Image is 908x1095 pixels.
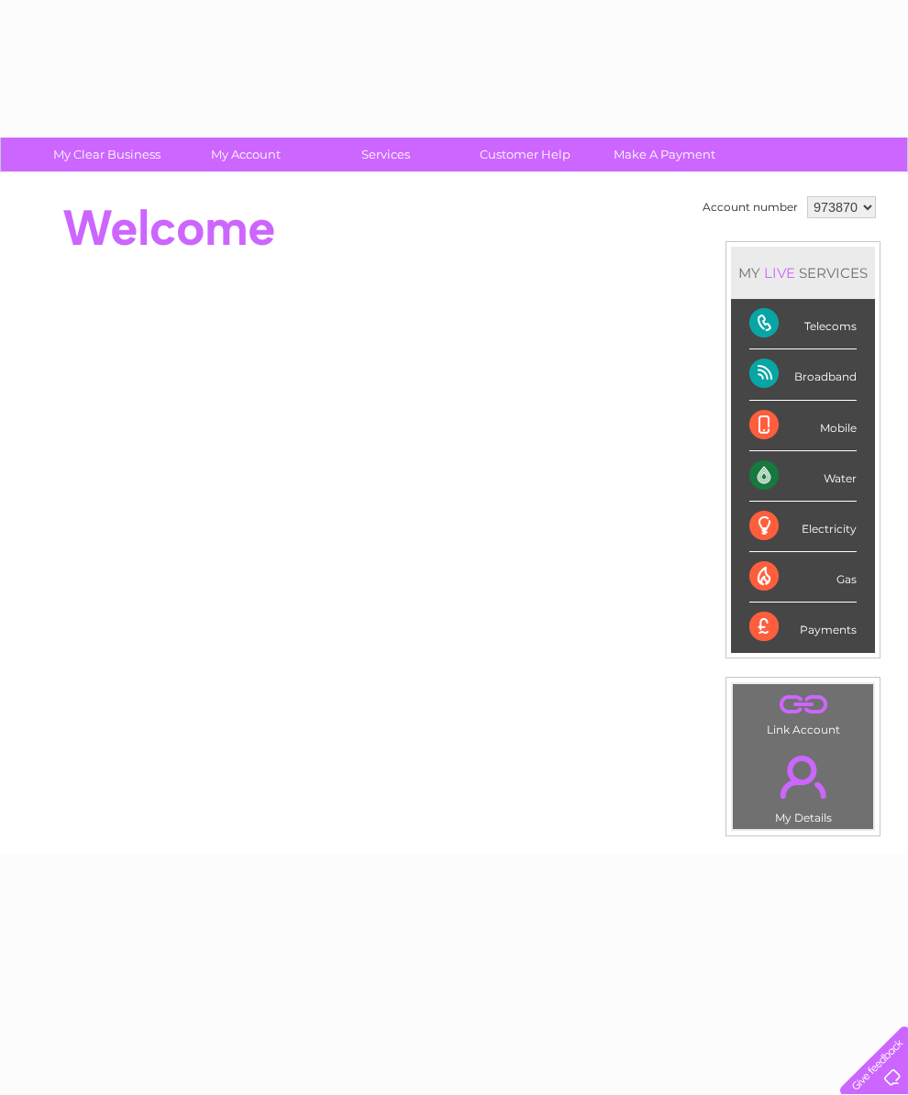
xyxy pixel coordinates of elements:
[449,138,601,171] a: Customer Help
[737,689,869,721] a: .
[749,502,857,552] div: Electricity
[171,138,322,171] a: My Account
[749,299,857,349] div: Telecoms
[732,683,874,741] td: Link Account
[749,552,857,603] div: Gas
[589,138,740,171] a: Make A Payment
[698,192,803,223] td: Account number
[731,247,875,299] div: MY SERVICES
[749,603,857,652] div: Payments
[749,349,857,400] div: Broadband
[749,401,857,451] div: Mobile
[732,740,874,830] td: My Details
[749,451,857,502] div: Water
[31,138,183,171] a: My Clear Business
[737,745,869,809] a: .
[310,138,461,171] a: Services
[760,264,799,282] div: LIVE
